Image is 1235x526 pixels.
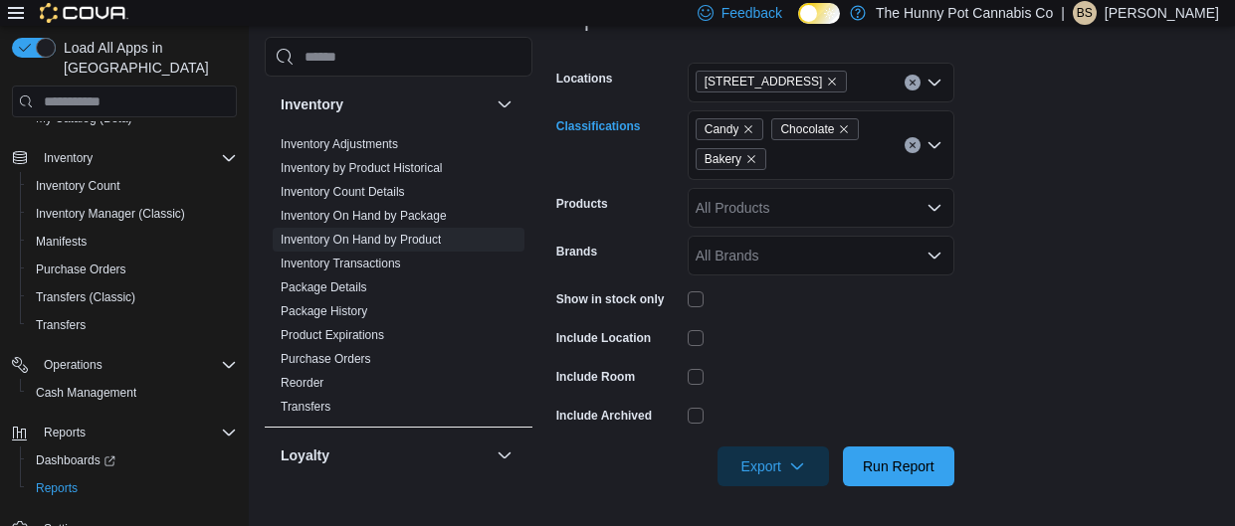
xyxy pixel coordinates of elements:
[1077,1,1093,25] span: BS
[556,244,597,260] label: Brands
[926,75,942,90] button: Open list of options
[20,228,245,256] button: Manifests
[36,317,86,333] span: Transfers
[281,376,323,390] a: Reorder
[36,353,110,377] button: Operations
[493,92,516,116] button: Inventory
[36,385,136,401] span: Cash Management
[40,3,128,23] img: Cova
[4,351,245,379] button: Operations
[556,291,665,307] label: Show in stock only
[28,174,128,198] a: Inventory Count
[56,38,237,78] span: Load All Apps in [GEOGRAPHIC_DATA]
[493,443,516,467] button: Loyalty
[36,452,115,468] span: Dashboards
[281,161,443,175] a: Inventory by Product Historical
[556,118,641,134] label: Classifications
[44,357,103,373] span: Operations
[556,196,608,212] label: Products
[696,148,766,170] span: Bakery
[556,71,613,87] label: Locations
[281,94,343,114] h3: Inventory
[843,446,954,486] button: Run Report
[729,446,817,486] span: Export
[281,303,367,319] span: Package History
[28,448,237,472] span: Dashboards
[826,76,838,88] button: Remove 4936 Yonge St from selection in this group
[20,256,245,283] button: Purchase Orders
[36,146,237,170] span: Inventory
[28,313,94,337] a: Transfers
[1105,1,1219,25] p: [PERSON_NAME]
[281,209,447,223] a: Inventory On Hand by Package
[281,160,443,176] span: Inventory by Product Historical
[20,379,245,407] button: Cash Management
[28,476,237,500] span: Reports
[20,474,245,502] button: Reports
[742,123,754,135] button: Remove Candy from selection in this group
[20,200,245,228] button: Inventory Manager (Classic)
[44,425,86,440] span: Reports
[20,311,245,339] button: Transfers
[281,375,323,391] span: Reorder
[281,400,330,414] a: Transfers
[705,149,741,169] span: Bakery
[281,352,371,366] a: Purchase Orders
[4,144,245,172] button: Inventory
[1061,1,1065,25] p: |
[36,262,126,277] span: Purchase Orders
[926,248,942,263] button: Open list of options
[926,200,942,216] button: Open list of options
[281,327,384,343] span: Product Expirations
[556,330,651,346] label: Include Location
[28,285,143,309] a: Transfers (Classic)
[281,233,441,247] a: Inventory On Hand by Product
[281,137,398,151] a: Inventory Adjustments
[798,24,799,25] span: Dark Mode
[798,3,840,24] input: Dark Mode
[4,419,245,446] button: Reports
[281,280,367,294] a: Package Details
[20,446,245,474] a: Dashboards
[28,476,86,500] a: Reports
[281,185,405,199] a: Inventory Count Details
[44,150,93,166] span: Inventory
[745,153,757,165] button: Remove Bakery from selection in this group
[28,202,193,226] a: Inventory Manager (Classic)
[36,234,87,250] span: Manifests
[28,230,95,254] a: Manifests
[876,1,1053,25] p: The Hunny Pot Cannabis Co
[28,285,237,309] span: Transfers (Classic)
[281,257,401,270] a: Inventory Transactions
[36,146,101,170] button: Inventory
[281,304,367,318] a: Package History
[28,313,237,337] span: Transfers
[281,351,371,367] span: Purchase Orders
[780,119,834,139] span: Chocolate
[281,232,441,248] span: Inventory On Hand by Product
[265,132,532,427] div: Inventory
[281,328,384,342] a: Product Expirations
[721,3,782,23] span: Feedback
[28,202,237,226] span: Inventory Manager (Classic)
[28,258,134,281] a: Purchase Orders
[556,408,652,424] label: Include Archived
[281,208,447,224] span: Inventory On Hand by Package
[36,206,185,222] span: Inventory Manager (Classic)
[36,353,237,377] span: Operations
[28,381,237,405] span: Cash Management
[20,283,245,311] button: Transfers (Classic)
[36,289,135,305] span: Transfers (Classic)
[281,94,489,114] button: Inventory
[556,369,635,385] label: Include Room
[20,172,245,200] button: Inventory Count
[28,258,237,281] span: Purchase Orders
[281,399,330,415] span: Transfers
[771,118,859,140] span: Chocolate
[281,445,329,465] h3: Loyalty
[36,178,120,194] span: Inventory Count
[36,421,94,444] button: Reports
[28,448,123,472] a: Dashboards
[926,137,942,153] button: Open list of options
[28,381,144,405] a: Cash Management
